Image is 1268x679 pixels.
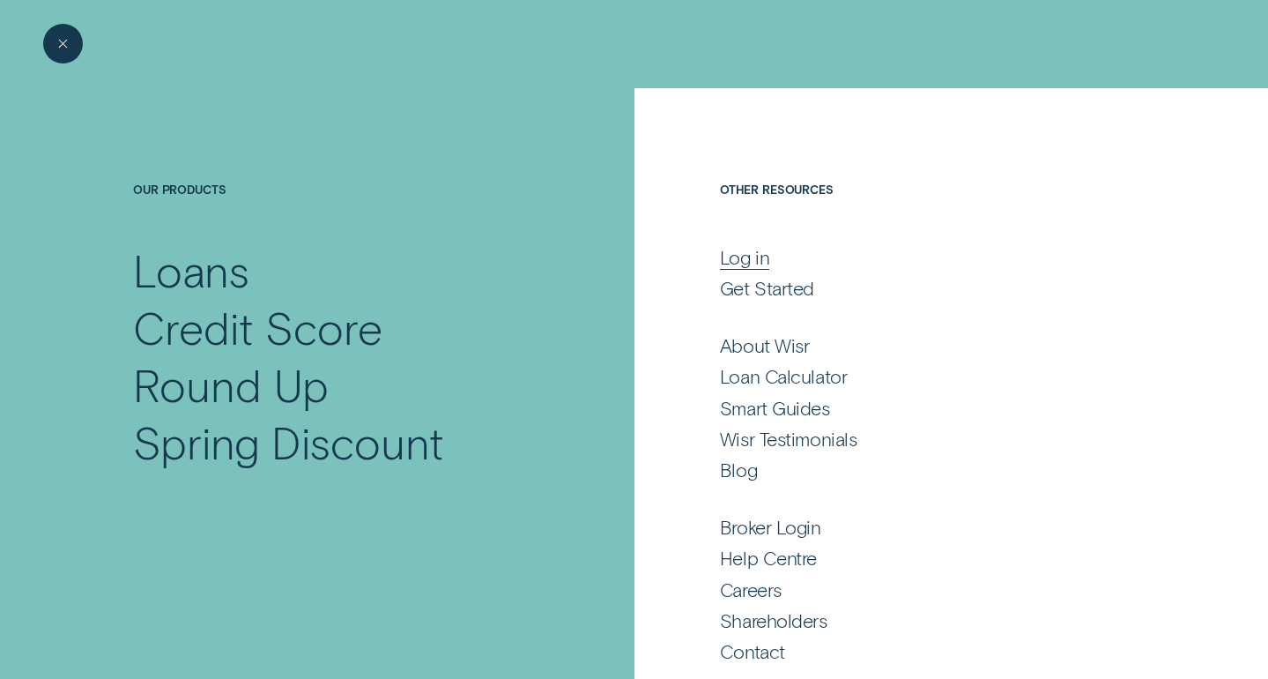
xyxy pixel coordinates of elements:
[720,427,857,451] div: Wisr Testimonials
[720,276,1134,300] a: Get Started
[720,639,1134,663] a: Contact
[720,578,1134,601] a: Careers
[720,396,1134,420] a: Smart Guides
[720,396,830,420] div: Smart Guides
[720,245,1134,269] a: Log in
[720,458,757,481] div: Blog
[720,546,817,570] div: Help Centre
[720,578,782,601] div: Careers
[720,364,1134,388] a: Loan Calculator
[133,242,249,299] div: Loans
[133,299,542,356] a: Credit Score
[720,245,769,269] div: Log in
[133,414,542,471] a: Spring Discount
[720,333,1134,357] a: About Wisr
[720,546,1134,570] a: Help Centre
[133,183,542,242] h4: Our Products
[720,608,827,632] div: Shareholders
[720,515,1134,539] a: Broker Login
[720,427,1134,451] a: Wisr Testimonials
[720,183,1134,242] h4: Other Resources
[133,356,542,414] a: Round Up
[720,333,810,357] div: About Wisr
[720,364,848,388] div: Loan Calculator
[133,356,329,414] div: Round Up
[720,515,821,539] div: Broker Login
[133,242,542,299] a: Loans
[720,639,785,663] div: Contact
[720,608,1134,632] a: Shareholders
[720,458,1134,481] a: Blog
[720,276,814,300] div: Get Started
[133,414,444,471] div: Spring Discount
[43,24,83,63] button: Close Menu
[133,299,382,356] div: Credit Score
